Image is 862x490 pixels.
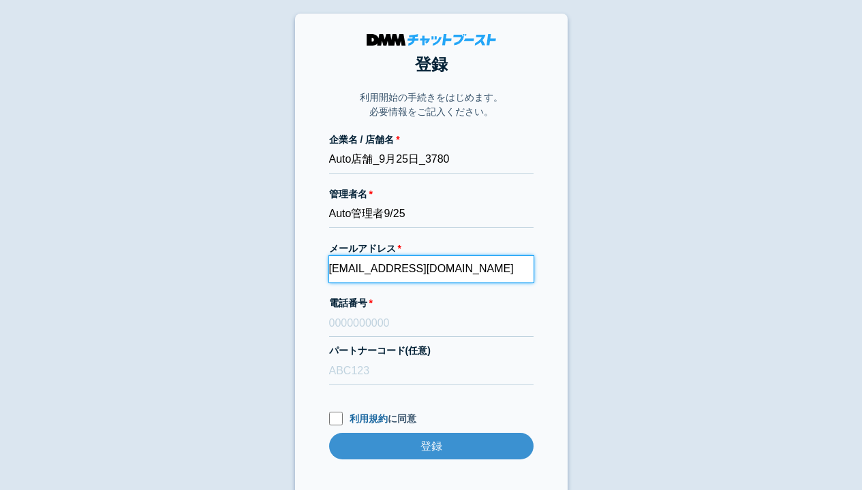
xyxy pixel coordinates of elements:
label: メールアドレス [329,242,534,256]
label: に同意 [329,412,534,426]
label: 電話番号 [329,296,534,310]
input: 株式会社チャットブースト [329,147,534,174]
input: 利用規約に同意 [329,412,343,425]
a: 利用規約 [350,413,388,424]
img: DMMチャットブースト [367,34,496,46]
input: 登録 [329,433,534,459]
input: 0000000000 [329,310,534,337]
input: 会話 太郎 [329,201,534,228]
label: パートナーコード(任意) [329,344,534,358]
p: 利用開始の手続きをはじめます。 必要情報をご記入ください。 [360,91,503,119]
input: ABC123 [329,358,534,385]
label: 管理者名 [329,187,534,201]
input: xxx@cb.com [329,256,534,282]
label: 企業名 / 店舗名 [329,133,534,147]
h1: 登録 [329,52,534,77]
